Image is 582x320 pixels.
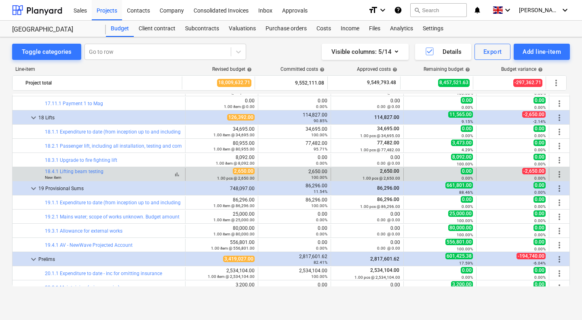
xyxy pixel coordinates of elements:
small: 0.00% [462,204,473,209]
span: 601,425.38 [445,253,473,259]
small: 17.59% [459,261,473,265]
div: Toggle categories [22,47,72,57]
span: 0.00 [461,267,473,273]
div: 8,092.00 [189,155,255,166]
small: 0.00% [316,232,327,236]
span: -297,362.71 [513,79,542,87]
div: 556,801.00 [189,239,255,251]
div: 18 Lifts [38,111,182,124]
div: 0.00 [334,225,400,237]
span: 0.00 [461,196,473,203]
span: 556,801.00 [445,239,473,245]
div: 34,695.00 [261,126,327,138]
span: 77,482.00 [376,140,400,146]
small: 100.00% [457,162,473,166]
span: 8,092.00 [451,154,473,160]
div: [GEOGRAPHIC_DATA] [12,25,96,34]
small: 1.00 pcs @ 2,650.00 [217,176,255,180]
small: 0.00% [316,104,327,109]
small: 100.00% [311,133,327,137]
a: Costs [312,21,336,37]
small: 0.00% [462,105,473,110]
small: 0.00% [534,134,546,138]
span: -194,740.00 [517,253,546,259]
span: More actions [555,226,564,236]
a: Budget [106,21,134,37]
span: 2,534,104.00 [369,267,400,273]
span: 0.00 [533,210,546,217]
small: 0.00 @ 0.00 [377,246,400,250]
small: 0.00% [316,161,327,165]
span: [PERSON_NAME] [519,7,559,13]
span: 0.00 [533,97,546,104]
span: 11,565.00 [448,111,473,118]
span: 0.00 [533,239,546,245]
small: 0.00 @ 0.00 [377,104,400,109]
div: Visible columns : 5/14 [331,47,399,57]
a: 18.1.1 Expenditure to date (from inception up to and including [DATE]) [45,129,198,135]
span: More actions [555,198,564,208]
small: 0.00% [534,275,546,280]
a: Valuations [224,21,261,37]
div: Line-item [12,66,183,72]
span: More actions [551,78,561,88]
i: keyboard_arrow_down [503,5,512,15]
span: More actions [555,240,564,250]
span: 0.00 [533,154,546,160]
a: 19.3.1 Allowance for external works [45,228,122,234]
a: Income [336,21,364,37]
span: More actions [555,170,564,179]
small: 100.00% [457,233,473,237]
div: Add line-item [523,47,561,57]
small: 1.00 pcs @ 77,482.00 [360,148,400,152]
span: 114,827.00 [373,114,400,120]
span: More actions [555,155,564,165]
div: 0.00 [261,98,327,109]
small: 0.00% [534,218,546,223]
small: 100.00% [311,203,327,208]
a: 18.3.1 Upgrade to fire fighting lift [45,157,117,163]
span: 2,650.00 [233,168,255,174]
span: help [536,67,543,72]
a: Purchase orders [261,21,312,37]
a: Settings [418,21,448,37]
div: Export [483,47,502,57]
div: 2,817,601.62 [261,254,327,265]
small: 0.00% [534,105,546,110]
small: 1.00 pcs @ 2,534,104.00 [354,275,400,280]
span: More actions [555,184,564,193]
small: 4.29% [462,148,473,152]
small: 0.00% [316,218,327,222]
span: 0.00 [533,281,546,288]
div: Budget variance [501,66,543,72]
small: 0.00% [534,176,546,180]
span: 126,392.00 [227,114,255,121]
div: 2,534,104.00 [189,268,255,279]
i: format_size [368,5,378,15]
a: Subcontracts [180,21,224,37]
small: 100.00% [457,218,473,223]
div: 3,200.00 [189,282,255,293]
span: 0.00 [533,182,546,189]
span: 8,457,521.63 [438,79,470,87]
span: 0.00 [533,125,546,132]
span: keyboard_arrow_down [29,184,38,193]
small: 1.00 item @ 34,695.00 [213,133,255,137]
span: 2,650.00 [379,168,400,174]
button: Visible columns:5/14 [322,44,409,60]
a: 19.4.1 AV - NewWave Projected Account [45,242,133,248]
span: More actions [555,254,564,264]
div: 0.00 [261,155,327,166]
span: 80,000.00 [448,225,473,231]
small: 1.00 item @ 2,534,104.00 [208,274,255,279]
button: Details [415,44,471,60]
div: 0.00 [334,155,400,166]
span: More actions [555,99,564,108]
small: 11.54% [314,189,327,194]
small: 1.00 item @ 8,092.00 [216,161,255,165]
small: 0.00% [534,233,546,237]
span: help [245,67,252,72]
span: 0.00 [533,140,546,146]
i: Knowledge base [394,5,402,15]
div: Remaining budget [424,66,470,72]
